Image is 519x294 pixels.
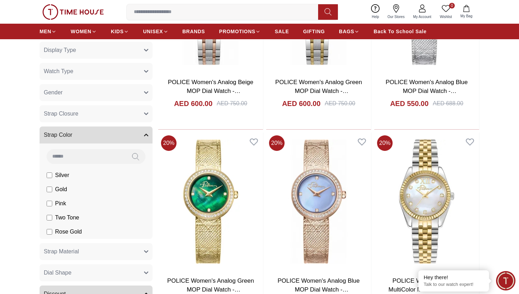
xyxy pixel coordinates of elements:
[424,282,484,288] p: Talk to our watch expert!
[410,14,434,19] span: My Account
[458,13,475,19] span: My Bag
[44,88,62,97] span: Gender
[269,135,285,151] span: 20 %
[40,264,153,281] button: Dial Shape
[40,63,153,80] button: Watch Type
[40,243,153,260] button: Strap Material
[44,67,73,76] span: Watch Type
[71,25,97,38] a: WOMEN
[386,79,468,104] a: POLICE Women's Analog Blue MOP Dial Watch - PEWLG0075904
[433,99,463,108] div: AED 688.00
[339,28,354,35] span: BAGS
[217,99,247,108] div: AED 750.00
[449,3,455,8] span: 0
[47,172,52,178] input: Silver
[55,213,79,222] span: Two Tone
[40,42,153,59] button: Display Type
[369,14,382,19] span: Help
[111,28,124,35] span: KIDS
[111,25,129,38] a: KIDS
[40,105,153,122] button: Strap Closure
[47,215,52,220] input: Two Tone
[390,99,429,108] h4: AED 550.00
[174,99,213,108] h4: AED 600.00
[303,25,325,38] a: GIFTING
[44,46,76,54] span: Display Type
[55,228,82,236] span: Rose Gold
[55,199,66,208] span: Pink
[377,135,393,151] span: 20 %
[436,3,456,21] a: 0Wishlist
[374,28,426,35] span: Back To School Sale
[55,171,69,180] span: Silver
[496,271,515,290] div: Chat Widget
[275,79,362,104] a: POLICE Women's Analog Green MOP Dial Watch - PEWLG0076202
[374,25,426,38] a: Back To School Sale
[143,28,163,35] span: UNISEX
[339,25,359,38] a: BAGS
[219,28,256,35] span: PROMOTIONS
[303,28,325,35] span: GIFTING
[44,131,72,139] span: Strap Color
[47,201,52,206] input: Pink
[168,79,253,104] a: POLICE Women's Analog Beige MOP Dial Watch - PEWLG0076203
[437,14,455,19] span: Wishlist
[44,269,71,277] span: Dial Shape
[219,25,261,38] a: PROMOTIONS
[183,28,205,35] span: BRANDS
[55,185,67,194] span: Gold
[183,25,205,38] a: BRANDS
[424,274,484,281] div: Hey there!
[158,133,263,271] img: POLICE Women's Analog Green MOP Dial Watch - PEWLG0075902
[44,110,78,118] span: Strap Closure
[40,28,51,35] span: MEN
[383,3,409,21] a: Our Stores
[40,25,56,38] a: MEN
[42,4,104,20] img: ...
[71,28,91,35] span: WOMEN
[374,133,479,271] img: POLICE Women's Analog MultiColor MOP Dial Watch - PEWLG0075804
[143,25,168,38] a: UNISEX
[40,84,153,101] button: Gender
[275,25,289,38] a: SALE
[325,99,355,108] div: AED 750.00
[275,28,289,35] span: SALE
[47,187,52,192] input: Gold
[47,229,52,235] input: Rose Gold
[266,133,371,271] img: POLICE Women's Analog Blue MOP Dial Watch - PEWLG0075901
[456,4,477,20] button: My Bag
[161,135,177,151] span: 20 %
[282,99,321,108] h4: AED 600.00
[44,247,79,256] span: Strap Material
[40,127,153,143] button: Strap Color
[385,14,407,19] span: Our Stores
[368,3,383,21] a: Help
